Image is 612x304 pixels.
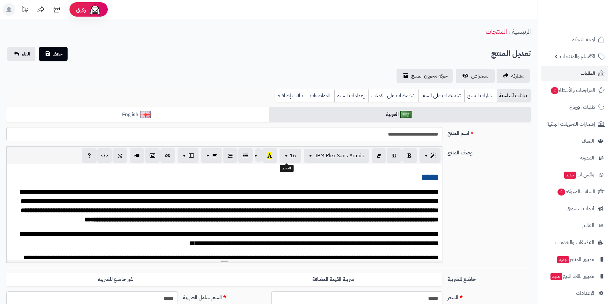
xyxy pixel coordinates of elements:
a: السلات المتروكة2 [541,184,608,199]
button: IBM Plex Sans Arabic [304,149,369,163]
img: English [140,111,151,118]
label: وصف المنتج [445,146,533,157]
a: English [6,107,269,122]
a: التطبيقات والخدمات [541,235,608,250]
span: تطبيق المتجر [557,255,594,264]
span: رفيق [76,6,86,13]
label: خاضع للضريبة [445,273,533,283]
a: المدونة [541,150,608,166]
span: وآتس آب [564,170,594,179]
a: تطبيق نقاط البيعجديد [541,269,608,284]
button: 16 [280,149,301,163]
span: الإعدادات [576,289,594,298]
a: الطلبات [541,66,608,81]
span: التقارير [582,221,594,230]
span: المدونة [580,153,594,162]
a: العملاء [541,133,608,149]
span: تطبيق نقاط البيع [550,272,594,281]
span: 16 [290,152,296,159]
a: إعدادات السيو [334,89,368,102]
button: حفظ [39,47,68,61]
span: السلات المتروكة [557,187,595,196]
a: إشعارات التحويلات البنكية [541,116,608,132]
span: حركة مخزون المنتج [411,72,448,80]
a: المراجعات والأسئلة2 [541,83,608,98]
a: بيانات إضافية [275,89,307,102]
label: السعر شامل الضريبة [180,291,269,301]
a: تحديثات المنصة [17,3,33,18]
a: تخفيضات على الكميات [368,89,418,102]
span: مشاركه [511,72,525,80]
a: الرئيسية [512,27,531,36]
span: جديد [550,273,562,280]
label: اسم المنتج [445,127,533,137]
a: المواصفات [307,89,334,102]
span: طلبات الإرجاع [569,103,595,112]
span: لوحة التحكم [572,35,595,44]
span: استعراض [471,72,490,80]
a: تطبيق المتجرجديد [541,252,608,267]
label: السعر [445,291,533,301]
span: جديد [557,256,569,263]
span: جديد [564,172,576,179]
h2: تعديل المنتج [491,47,531,60]
a: أدوات التسويق [541,201,608,216]
span: الغاء [22,50,30,58]
span: إشعارات التحويلات البنكية [547,120,595,129]
a: وآتس آبجديد [541,167,608,182]
span: 2 [551,87,558,94]
span: العملاء [582,137,594,145]
label: غير خاضع للضريبه [6,273,224,286]
span: الطلبات [580,69,595,78]
a: المنتجات [486,27,507,36]
a: بيانات أساسية [497,89,531,102]
span: التطبيقات والخدمات [555,238,594,247]
img: العربية [400,111,412,118]
div: الحجم [280,165,294,172]
a: الغاء [7,47,35,61]
a: طلبات الإرجاع [541,100,608,115]
span: المراجعات والأسئلة [550,86,595,95]
label: ضريبة القيمة المضافة [224,273,442,286]
a: خيارات المنتج [464,89,497,102]
a: العربية [269,107,531,122]
a: الإعدادات [541,285,608,301]
a: حركة مخزون المنتج [397,69,453,83]
span: IBM Plex Sans Arabic [315,152,364,159]
a: لوحة التحكم [541,32,608,47]
img: ai-face.png [89,3,101,16]
span: 2 [557,189,565,196]
a: تخفيضات على السعر [418,89,464,102]
a: مشاركه [497,69,530,83]
a: التقارير [541,218,608,233]
span: أدوات التسويق [566,204,594,213]
span: الأقسام والمنتجات [560,52,595,61]
a: استعراض [456,69,495,83]
span: حفظ [53,50,62,58]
